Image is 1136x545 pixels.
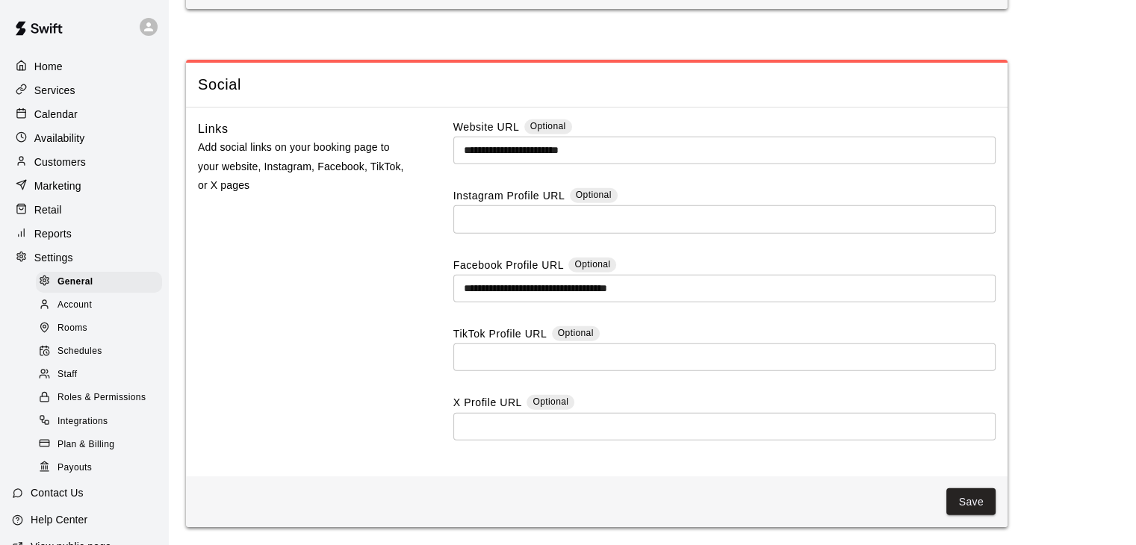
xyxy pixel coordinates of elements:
[36,435,162,455] div: Plan & Billing
[12,79,156,102] a: Services
[12,175,156,197] a: Marketing
[34,59,63,74] p: Home
[12,55,156,78] a: Home
[36,458,162,479] div: Payouts
[576,190,612,200] span: Optional
[34,107,78,122] p: Calendar
[34,131,85,146] p: Availability
[558,328,594,338] span: Optional
[36,387,162,408] div: Roles & Permissions
[12,199,156,221] a: Retail
[34,226,72,241] p: Reports
[58,367,77,382] span: Staff
[34,202,62,217] p: Retail
[12,151,156,173] a: Customers
[198,138,406,195] p: Add social links on your booking page to your website, Instagram, Facebook, TikTok, or X pages
[198,75,996,95] span: Social
[36,272,162,293] div: General
[31,485,84,500] p: Contact Us
[36,387,168,410] a: Roles & Permissions
[453,119,519,137] label: Website URL
[453,188,565,205] label: Instagram Profile URL
[12,246,156,269] a: Settings
[453,395,522,412] label: X Profile URL
[34,250,73,265] p: Settings
[530,121,566,131] span: Optional
[36,364,168,387] a: Staff
[453,326,547,343] label: TikTok Profile URL
[36,293,168,317] a: Account
[198,119,229,139] h6: Links
[31,512,87,527] p: Help Center
[34,178,81,193] p: Marketing
[574,259,610,270] span: Optional
[58,437,114,452] span: Plan & Billing
[12,103,156,125] a: Calendar
[36,340,168,364] a: Schedules
[36,456,168,479] a: Payouts
[58,390,146,405] span: Roles & Permissions
[453,258,564,275] label: Facebook Profile URL
[36,433,168,456] a: Plan & Billing
[36,318,162,339] div: Rooms
[58,461,92,476] span: Payouts
[34,83,75,98] p: Services
[36,341,162,362] div: Schedules
[36,295,162,316] div: Account
[36,270,168,293] a: General
[58,414,108,429] span: Integrations
[36,364,162,385] div: Staff
[36,410,168,433] a: Integrations
[946,488,996,516] button: Save
[36,317,168,340] a: Rooms
[34,155,86,169] p: Customers
[36,411,162,432] div: Integrations
[533,396,568,407] span: Optional
[58,344,102,359] span: Schedules
[58,275,93,290] span: General
[58,321,87,336] span: Rooms
[12,222,156,245] a: Reports
[58,298,92,313] span: Account
[12,127,156,149] a: Availability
